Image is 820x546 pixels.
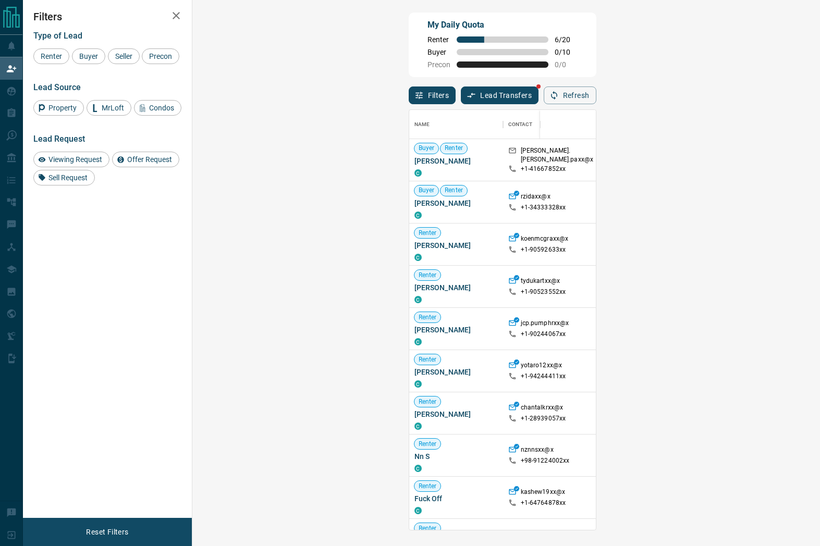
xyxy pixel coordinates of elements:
[414,423,422,430] div: condos.ca
[508,110,533,139] div: Contact
[414,493,498,504] span: Fuck Off
[33,134,85,144] span: Lead Request
[409,110,503,139] div: Name
[544,86,596,104] button: Refresh
[414,110,430,139] div: Name
[45,104,80,112] span: Property
[521,234,569,245] p: koenmcgraxx@x
[521,445,554,456] p: nznnsxx@x
[134,100,181,116] div: Condos
[427,19,578,31] p: My Daily Quota
[37,52,66,60] span: Renter
[79,523,135,541] button: Reset Filters
[112,152,179,167] div: Offer Request
[414,186,439,195] span: Buyer
[414,156,498,166] span: [PERSON_NAME]
[414,296,422,303] div: condos.ca
[414,440,441,449] span: Renter
[521,277,560,288] p: tydukartxx@x
[414,409,498,419] span: [PERSON_NAME]
[33,48,69,64] div: Renter
[461,86,538,104] button: Lead Transfers
[427,60,450,69] span: Precon
[521,203,566,212] p: +1- 34333328xx
[521,330,566,339] p: +1- 90244067xx
[108,48,140,64] div: Seller
[521,372,566,381] p: +1- 94244411xx
[440,186,467,195] span: Renter
[521,488,566,499] p: kashew19xx@x
[414,338,422,345] div: condos.ca
[414,367,498,377] span: [PERSON_NAME]
[142,48,179,64] div: Precon
[414,212,422,219] div: condos.ca
[33,82,81,92] span: Lead Source
[33,170,95,185] div: Sell Request
[45,155,106,164] span: Viewing Request
[414,198,498,208] span: [PERSON_NAME]
[72,48,105,64] div: Buyer
[414,325,498,335] span: [PERSON_NAME]
[98,104,128,112] span: MrLoft
[414,398,441,406] span: Renter
[414,254,422,261] div: condos.ca
[45,173,91,182] span: Sell Request
[414,355,441,364] span: Renter
[521,499,566,507] p: +1- 64764878xx
[33,152,109,167] div: Viewing Request
[414,451,498,462] span: Nn S
[555,48,578,56] span: 0 / 10
[414,482,441,491] span: Renter
[521,361,562,372] p: yotaro12xx@x
[414,240,498,251] span: [PERSON_NAME]
[33,31,82,41] span: Type of Lead
[414,313,441,322] span: Renter
[33,10,181,23] h2: Filters
[145,52,176,60] span: Precon
[427,48,450,56] span: Buyer
[521,165,566,173] p: +1- 41667852xx
[521,192,550,203] p: rzidaxx@x
[87,100,131,116] div: MrLoft
[414,282,498,293] span: [PERSON_NAME]
[521,414,566,423] p: +1- 28939057xx
[414,144,439,153] span: Buyer
[521,530,557,541] p: notrizwxx@x
[521,146,594,164] p: [PERSON_NAME].[PERSON_NAME].paxx@x
[414,465,422,472] div: condos.ca
[112,52,136,60] span: Seller
[414,507,422,514] div: condos.ca
[414,169,422,177] div: condos.ca
[440,144,467,153] span: Renter
[427,35,450,44] span: Renter
[414,271,441,280] span: Renter
[145,104,178,112] span: Condos
[124,155,176,164] span: Offer Request
[414,524,441,533] span: Renter
[521,245,566,254] p: +1- 90592633xx
[521,319,569,330] p: jcp.pumphrxx@x
[409,86,456,104] button: Filters
[521,403,564,414] p: chantalkrxx@x
[33,100,84,116] div: Property
[555,35,578,44] span: 6 / 20
[414,229,441,238] span: Renter
[521,456,570,465] p: +98- 91224002xx
[76,52,102,60] span: Buyer
[555,60,578,69] span: 0 / 0
[414,380,422,388] div: condos.ca
[521,288,566,296] p: +1- 90523552xx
